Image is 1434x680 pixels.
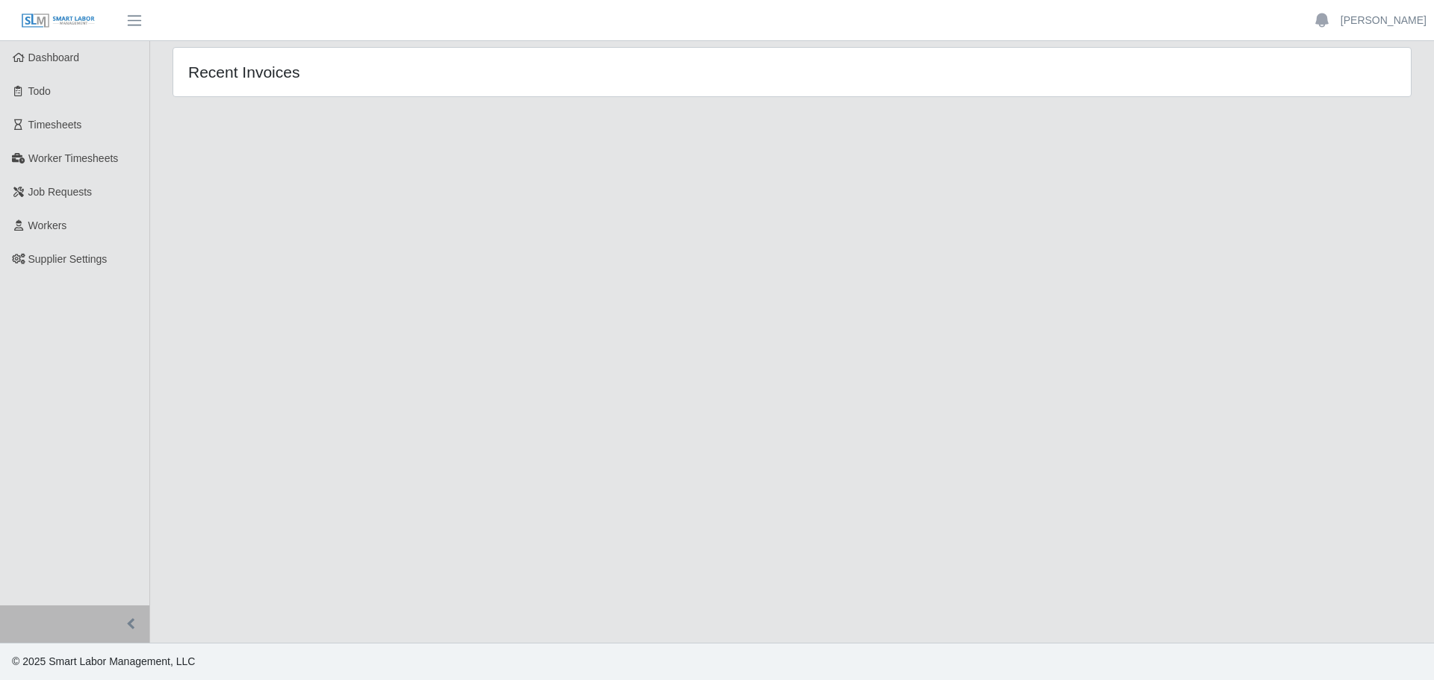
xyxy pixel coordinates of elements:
span: Timesheets [28,119,82,131]
span: Workers [28,219,67,231]
span: © 2025 Smart Labor Management, LLC [12,655,195,667]
img: SLM Logo [21,13,96,29]
span: Worker Timesheets [28,152,118,164]
h4: Recent Invoices [188,63,678,81]
span: Supplier Settings [28,253,108,265]
span: Job Requests [28,186,93,198]
span: Dashboard [28,52,80,63]
a: [PERSON_NAME] [1341,13,1427,28]
span: Todo [28,85,51,97]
